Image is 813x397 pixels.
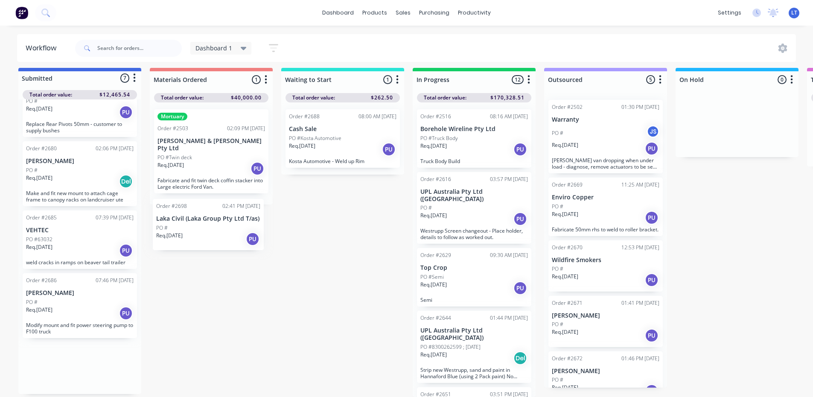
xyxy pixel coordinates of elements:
input: Search for orders... [97,40,182,57]
span: Total order value: [424,94,466,102]
span: Dashboard 1 [195,44,232,53]
a: dashboard [318,6,358,19]
div: Workflow [26,43,61,53]
input: Enter column name… [417,75,501,84]
div: settings [714,6,746,19]
span: 12 [512,75,524,84]
input: Enter column name… [679,75,763,84]
span: 1 [383,75,392,84]
div: Submitted [20,74,52,83]
div: purchasing [415,6,454,19]
span: Total order value: [292,94,335,102]
span: $40,000.00 [231,94,262,102]
span: 0 [778,75,787,84]
div: productivity [454,6,495,19]
div: sales [391,6,415,19]
span: $170,328.51 [490,94,525,102]
span: $12,465.54 [99,91,130,99]
span: 1 [252,75,261,84]
span: Total order value: [161,94,204,102]
input: Enter column name… [548,75,632,84]
div: products [358,6,391,19]
span: $262.50 [371,94,393,102]
span: 5 [646,75,655,84]
span: 7 [120,73,129,82]
input: Enter column name… [154,75,238,84]
span: LT [791,9,797,17]
span: Total order value: [29,91,72,99]
input: Enter column name… [285,75,369,84]
img: Factory [15,6,28,19]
